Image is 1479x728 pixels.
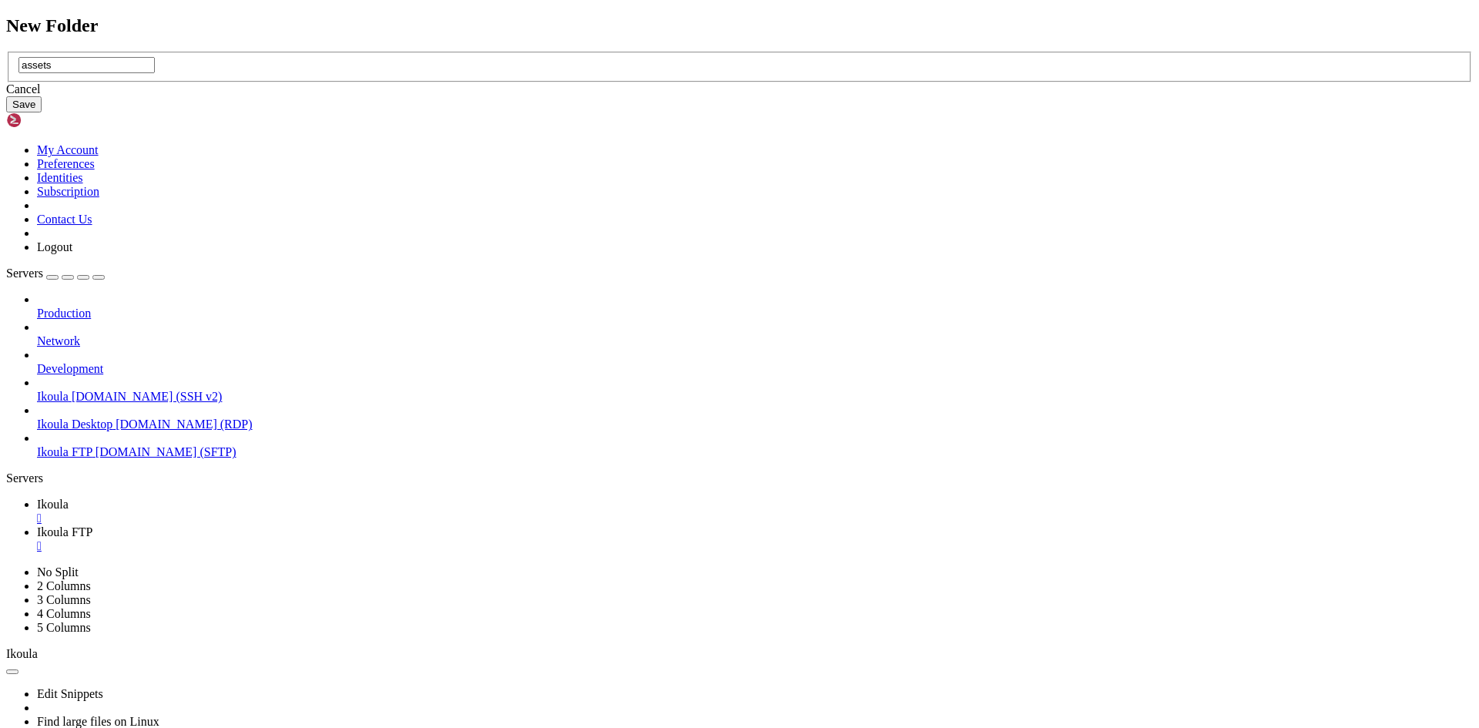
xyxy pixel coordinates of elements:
li: Ikoula [DOMAIN_NAME] (SSH v2) [37,376,1473,404]
x-row: ^ [6,478,1279,491]
x-row: LINE 1: INSERT INTO trial VALUES ("Test entry, Pi=", 3.141592654); [6,465,1279,478]
x-row: | | | | | | | | postgres=CTc/postgres [6,98,1279,111]
li: Ikoula Desktop [DOMAIN_NAME] (RDP) [37,404,1473,431]
span: Network [37,334,80,347]
li: Development [37,348,1473,376]
div: (39, 46) [260,609,266,622]
span: [DOMAIN_NAME] (SSH v2) [72,390,223,403]
x-row: field1 | field2 [6,530,1279,543]
span: Ikoula [37,498,69,511]
x-row: db_adv=# \dt [6,281,1279,294]
x-row: db_adv=# SELECT * FROM trial; [6,517,1279,530]
a: Subscription [37,185,99,198]
span: Development [37,362,103,375]
x-row: --------+-------+-------+------- [6,320,1279,334]
x-row: Type "help" for help. [6,176,1279,190]
span: [DOMAIN_NAME] (SFTP) [96,445,236,458]
x-row: CREATE TABLE [6,268,1279,281]
a: 2 Columns [37,579,91,592]
a: Preferences [37,157,95,170]
a:  [37,512,1473,525]
x-row: (0 rows) [6,412,1279,425]
x-row: template0 | postgres | UTF8 | libc | C.UTF-8 | C.UTF-8 | | | =c/postgres + [6,59,1279,72]
span: Servers [6,267,43,280]
x-row: db_adv=# SELECT * FROM trial; [6,373,1279,386]
a: Logout [37,240,72,253]
x-row: db_adv(# Field2 FLOAT); [6,255,1279,268]
a: 5 Columns [37,621,91,634]
x-row: template1 | postgres | UTF8 | libc | C.UTF-8 | C.UTF-8 | | | =c/postgres + [6,85,1279,98]
li: Network [37,320,1473,348]
a: 4 Columns [37,607,91,620]
x-row: db_adv | plb | UTF8 | libc | C.UTF-8 | C.UTF-8 | | | [6,19,1279,32]
x-row: ERROR: column "Test entry, Pi=" does not exist [6,451,1279,465]
a:  [37,539,1473,553]
x-row: (1 row) [6,569,1279,582]
x-row: postgres=# \q [6,137,1279,150]
a: Production [37,307,1473,320]
a: Ikoula FTP [DOMAIN_NAME] (SFTP) [37,445,1473,459]
x-row: Schema | Name | Type | Owner [6,307,1279,320]
x-row: (5 rows) [6,111,1279,124]
a: Network [37,334,1473,348]
x-row: -----------+----------+----------+-----------------+---------+---------+------------+-----------+... [6,6,1279,19]
span: Ikoula Desktop [37,418,112,431]
span: Ikoula FTP [37,525,92,538]
span: ~/advisor/src/views [117,609,234,621]
x-row: db_adv(# Field1 VARCHAR(255), [6,242,1279,255]
button: Save [6,96,42,112]
x-row: db_logpro | plb | UTF8 | libc | C.UTF-8 | C.UTF-8 | | | [6,32,1279,45]
x-row: psql (16.9 (Ubuntu 16.9-0ubuntu0.24.04.1)) [6,163,1279,176]
x-row: -----------------+------------- [6,543,1279,556]
li: Ikoula FTP [DOMAIN_NAME] (SFTP) [37,431,1473,459]
x-row: : $ [6,609,1279,622]
x-row: | | | | | | | | postgres=CTc/postgres [6,72,1279,85]
x-row: : $ psql db_adv [6,150,1279,163]
span: plb@frhb95674flex [6,150,111,163]
x-row: field1 | field2 [6,386,1279,399]
img: Shellngn [6,112,95,128]
span: Ikoula FTP [37,445,92,458]
span: Ikoula [37,390,69,403]
span: [DOMAIN_NAME] (RDP) [116,418,252,431]
a: Ikoula [DOMAIN_NAME] (SSH v2) [37,390,1473,404]
li: Production [37,293,1473,320]
a: Find large files on Linux [37,715,159,728]
x-row: db_adv=# \q [6,595,1279,609]
x-row: db_adv=# CREATE TABLE Trial ( [6,229,1279,242]
x-row: INSERT 0 1 [6,504,1279,517]
a: Development [37,362,1473,376]
a: No Split [37,565,79,579]
a: My Account [37,143,99,156]
span: plb@frhb95674flex [6,609,111,621]
a: Identities [37,171,83,184]
x-row: Did not find any relations. [6,216,1279,229]
div: Cancel [6,82,1473,96]
a: Ikoula Desktop [DOMAIN_NAME] (RDP) [37,418,1473,431]
x-row: postgres | postgres | UTF8 | libc | C.UTF-8 | C.UTF-8 | | | [6,45,1279,59]
x-row: db_adv=# INSERT INTO trial VALUES ('Test entry, Pi=', 3.141592654); [6,491,1279,504]
a: Servers [6,267,105,280]
x-row: public | trial | table | plb [6,334,1279,347]
span: Ikoula [6,647,38,660]
x-row: List of relations [6,294,1279,307]
span: Production [37,307,91,320]
x-row: db_adv=# INSERT INTO trial VALUES ("Test entry, Pi=", 3.141592654); [6,438,1279,451]
a: Contact Us [37,213,92,226]
span: ~/advisor/src/views [117,150,234,163]
x-row: (1 row) [6,347,1279,360]
div: Servers [6,471,1473,485]
a: Ikoula [37,498,1473,525]
a: Edit Snippets [37,687,103,700]
x-row: --------+-------- [6,399,1279,412]
x-row: Test entry, Pi= | 3.141592654 [6,556,1279,569]
x-row: db_adv=# \dt [6,203,1279,216]
a: Ikoula FTP [37,525,1473,553]
h2: New Folder [6,15,1473,36]
a: 3 Columns [37,593,91,606]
